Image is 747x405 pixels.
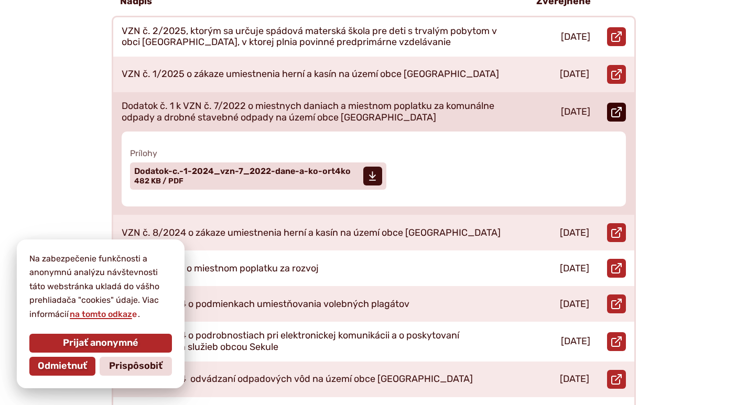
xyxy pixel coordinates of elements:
[122,330,512,353] p: VZN č. 5/2024 o podrobnostiach pri elektronickej komunikácii a o poskytovaní elektronických služi...
[109,360,163,372] span: Prispôsobiť
[130,162,386,190] a: Dodatok-c.-1-2024_vzn-7_2022-dane-a-ko-ort4ko 482 KB / PDF
[122,69,499,80] p: VZN č. 1/2025 o zákaze umiestnenia herní a kasín na území obce [GEOGRAPHIC_DATA]
[63,337,138,349] span: Prijať anonymné
[29,357,95,376] button: Odmietnuť
[122,101,512,123] p: Dodatok č. 1 k VZN č. 7/2022 o miestnych daniach a miestnom poplatku za komunálne odpady a drobné...
[134,167,351,176] span: Dodatok-c.-1-2024_vzn-7_2022-dane-a-ko-ort4ko
[100,357,172,376] button: Prispôsobiť
[134,177,183,185] span: 482 KB / PDF
[560,227,589,239] p: [DATE]
[69,309,138,319] a: na tomto odkaze
[122,26,512,48] p: VZN č. 2/2025, ktorým sa určuje spádová materská škola pre deti s trvalým pobytom v obci [GEOGRAP...
[561,31,590,43] p: [DATE]
[560,374,589,385] p: [DATE]
[122,374,473,385] p: VZN č. 4/2024 odvádzaní odpadových vôd na území obce [GEOGRAPHIC_DATA]
[560,69,589,80] p: [DATE]
[122,227,501,239] p: VZN č. 8/2024 o zákaze umiestnenia herní a kasín na území obce [GEOGRAPHIC_DATA]
[29,334,172,353] button: Prijať anonymné
[122,263,319,275] p: VZN č. 7/2024 o miestnom poplatku za rozvoj
[130,148,618,158] span: Prílohy
[29,252,172,321] p: Na zabezpečenie funkčnosti a anonymnú analýzu návštevnosti táto webstránka ukladá do vášho prehli...
[561,336,590,347] p: [DATE]
[560,299,589,310] p: [DATE]
[122,299,409,310] p: VZN č. 6/2024 o podmienkach umiestňovania volebných plagátov
[560,263,589,275] p: [DATE]
[38,360,87,372] span: Odmietnuť
[561,106,590,118] p: [DATE]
